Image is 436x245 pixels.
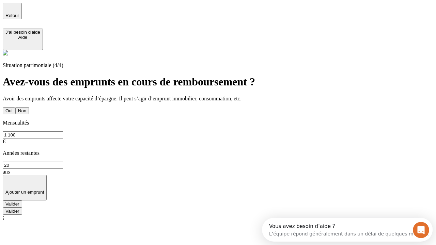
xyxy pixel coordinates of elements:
[3,107,15,114] button: Oui
[7,6,168,11] div: Vous avez besoin d’aide ?
[3,62,433,68] p: Situation patrimoniale (4/4)
[3,96,433,102] p: Avoir des emprunts affecte votre capacité d’épargne. Il peut s’agir d’emprunt immobilier, consomm...
[3,169,10,175] span: ans
[5,13,19,18] span: Retour
[15,107,29,114] button: Non
[5,209,19,214] div: Valider
[3,3,188,21] div: Ouvrir le Messenger Intercom
[3,175,47,200] button: Ajouter un emprunt
[5,201,19,207] div: Valider
[413,222,429,238] iframe: Intercom live chat
[3,150,433,156] p: Années restantes
[3,215,433,220] div: ;
[3,200,22,208] button: Valider
[5,30,40,35] div: J’ai besoin d'aide
[262,218,433,242] iframe: Intercom live chat discovery launcher
[3,29,43,50] button: J’ai besoin d'aideAide
[3,50,8,55] img: alexis.png
[3,3,22,19] button: Retour
[3,138,5,144] span: €
[3,76,433,88] h1: Avez-vous des emprunts en cours de remboursement ?
[7,11,168,18] div: L’équipe répond généralement dans un délai de quelques minutes.
[3,208,22,215] button: Valider
[5,35,40,40] div: Aide
[18,108,26,113] div: Non
[3,120,433,126] p: Mensualités
[5,108,13,113] div: Oui
[5,190,44,195] p: Ajouter un emprunt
